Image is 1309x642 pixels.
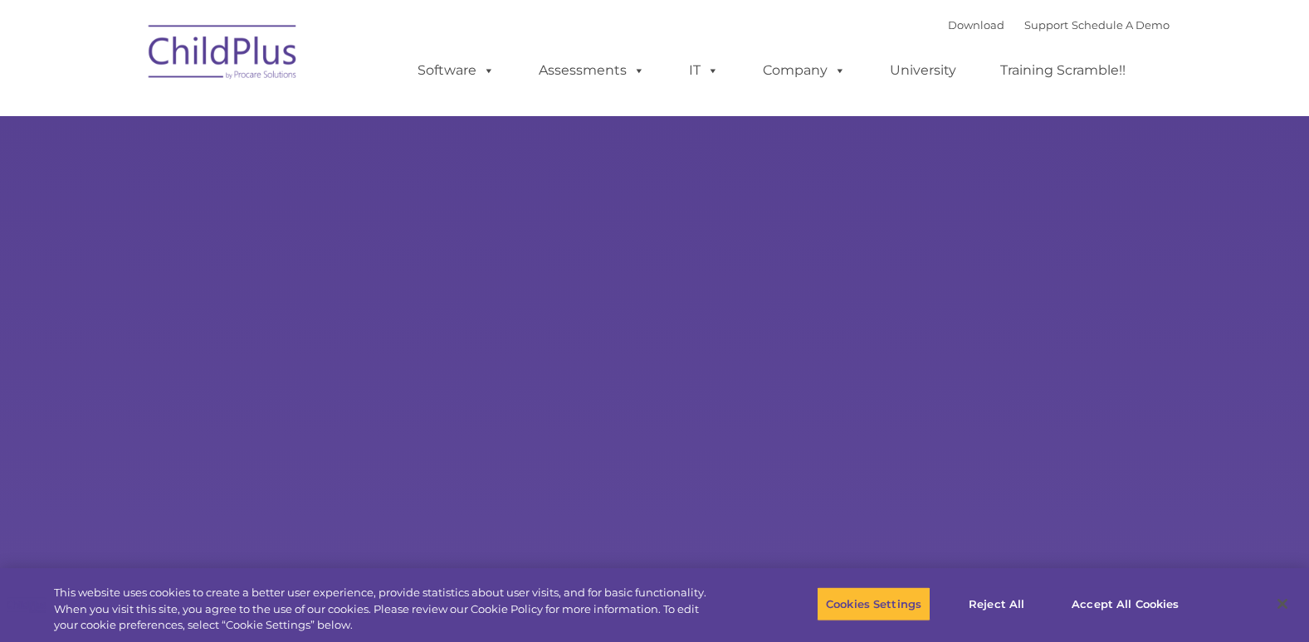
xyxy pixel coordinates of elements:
[746,54,862,87] a: Company
[522,54,662,87] a: Assessments
[1072,18,1170,32] a: Schedule A Demo
[54,585,720,634] div: This website uses cookies to create a better user experience, provide statistics about user visit...
[817,586,930,621] button: Cookies Settings
[984,54,1142,87] a: Training Scramble!!
[401,54,511,87] a: Software
[140,13,306,96] img: ChildPlus by Procare Solutions
[948,18,1004,32] a: Download
[1264,586,1301,622] button: Close
[945,586,1048,621] button: Reject All
[873,54,973,87] a: University
[1024,18,1068,32] a: Support
[948,18,1170,32] font: |
[1062,586,1188,621] button: Accept All Cookies
[672,54,735,87] a: IT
